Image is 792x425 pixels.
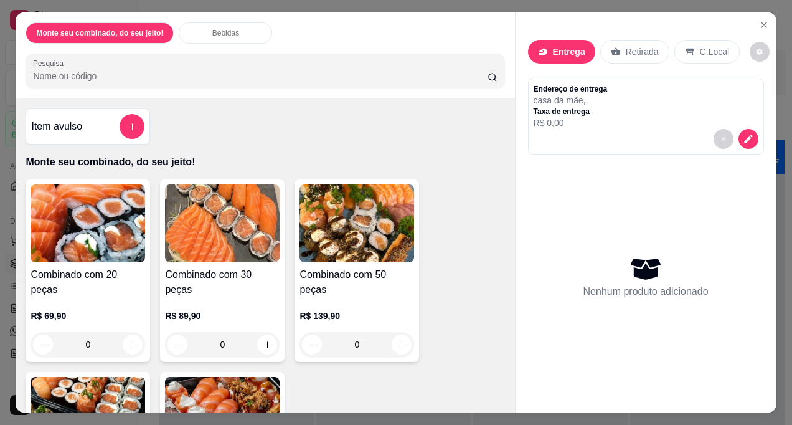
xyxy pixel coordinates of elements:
[738,129,758,149] button: decrease-product-quantity
[299,184,414,262] img: product-image
[534,94,608,107] p: casa da mãe , ,
[31,267,145,297] h4: Combinado com 20 peças
[36,28,163,38] p: Monte seu combinado, do seu jeito!
[31,184,145,262] img: product-image
[750,42,770,62] button: decrease-product-quantity
[33,70,487,82] input: Pesquisa
[714,129,733,149] button: decrease-product-quantity
[26,155,504,170] p: Monte seu combinado, do seu jeito!
[534,107,608,117] p: Taxa de entrega
[165,267,280,297] h4: Combinado com 30 peças
[31,310,145,322] p: R$ 69,90
[120,114,144,139] button: add-separate-item
[553,45,585,58] p: Entrega
[534,117,608,129] p: R$ 0,00
[31,119,82,134] h4: Item avulso
[165,184,280,262] img: product-image
[212,28,239,38] p: Bebidas
[534,84,608,94] p: Endereço de entrega
[33,58,68,69] label: Pesquisa
[299,310,414,322] p: R$ 139,90
[583,284,709,299] p: Nenhum produto adicionado
[754,15,774,35] button: Close
[700,45,729,58] p: C.Local
[299,267,414,297] h4: Combinado com 50 peças
[165,310,280,322] p: R$ 89,90
[626,45,659,58] p: Retirada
